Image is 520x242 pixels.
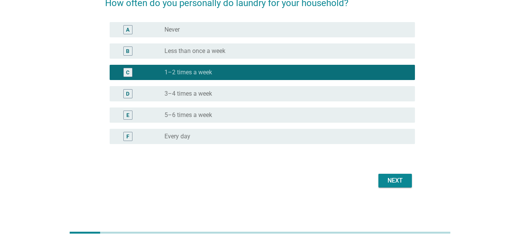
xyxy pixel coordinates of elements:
div: Next [384,176,406,185]
div: B [126,47,129,55]
div: A [126,26,129,34]
label: Every day [164,133,190,140]
label: 5–6 times a week [164,111,212,119]
label: Less than once a week [164,47,225,55]
label: 1–2 times a week [164,69,212,76]
button: Next [378,174,412,188]
label: 3–4 times a week [164,90,212,98]
label: Never [164,26,180,34]
div: F [126,132,129,140]
div: D [126,90,129,98]
div: E [126,111,129,119]
div: C [126,68,129,76]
